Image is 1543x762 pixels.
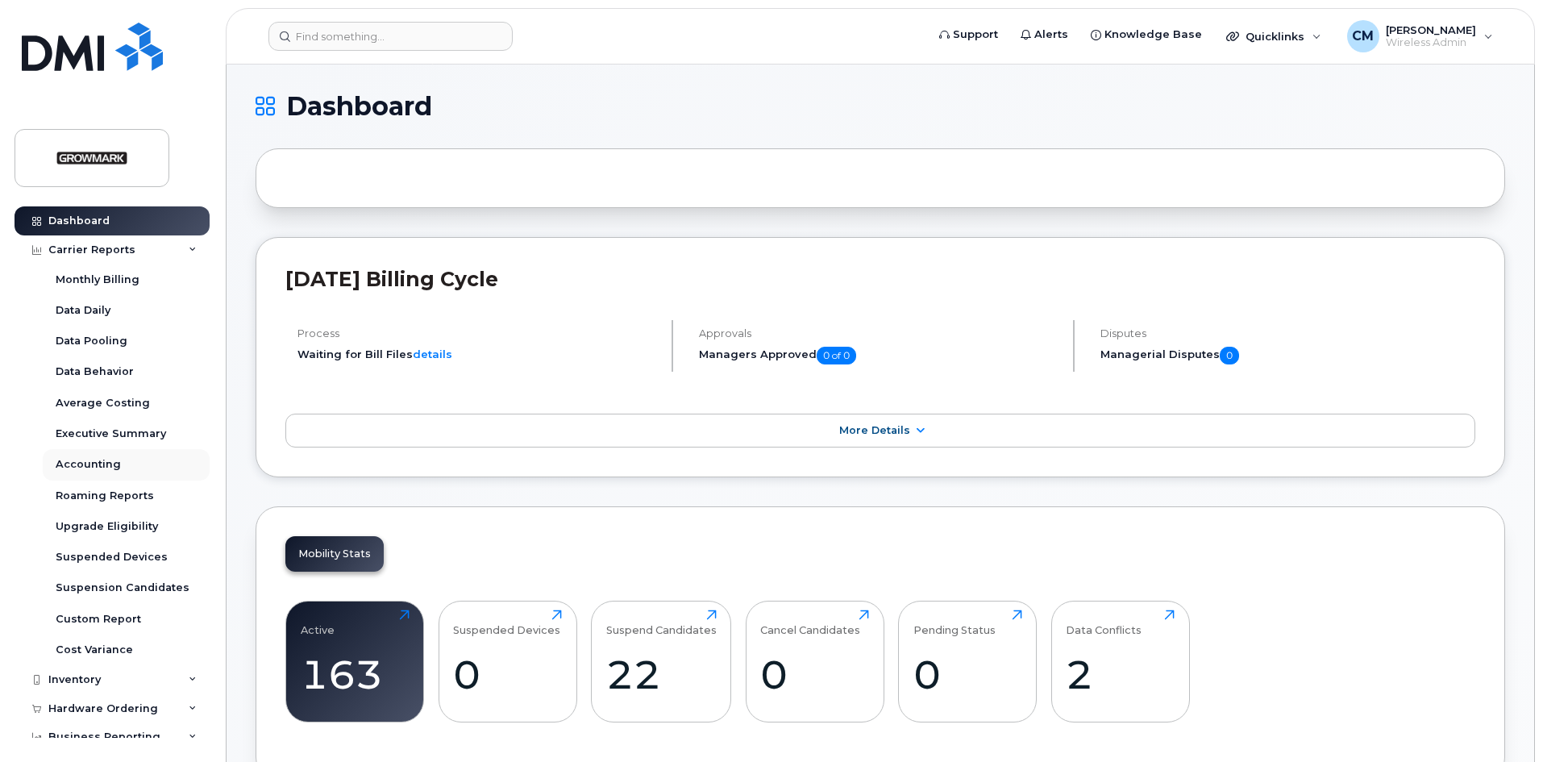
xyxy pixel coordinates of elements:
[1066,610,1175,713] a: Data Conflicts2
[285,267,1475,291] h2: [DATE] Billing Cycle
[760,610,860,636] div: Cancel Candidates
[297,327,658,339] h4: Process
[1220,347,1239,364] span: 0
[606,651,717,698] div: 22
[606,610,717,636] div: Suspend Candidates
[301,610,335,636] div: Active
[760,651,869,698] div: 0
[699,327,1059,339] h4: Approvals
[453,610,562,713] a: Suspended Devices0
[839,424,910,436] span: More Details
[1066,610,1142,636] div: Data Conflicts
[699,347,1059,364] h5: Managers Approved
[453,651,562,698] div: 0
[301,610,410,713] a: Active163
[286,94,432,119] span: Dashboard
[606,610,717,713] a: Suspend Candidates22
[1100,347,1475,364] h5: Managerial Disputes
[413,348,452,360] a: details
[1066,651,1175,698] div: 2
[1100,327,1475,339] h4: Disputes
[913,610,1022,713] a: Pending Status0
[913,610,996,636] div: Pending Status
[913,651,1022,698] div: 0
[297,347,658,362] li: Waiting for Bill Files
[760,610,869,713] a: Cancel Candidates0
[817,347,856,364] span: 0 of 0
[453,610,560,636] div: Suspended Devices
[301,651,410,698] div: 163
